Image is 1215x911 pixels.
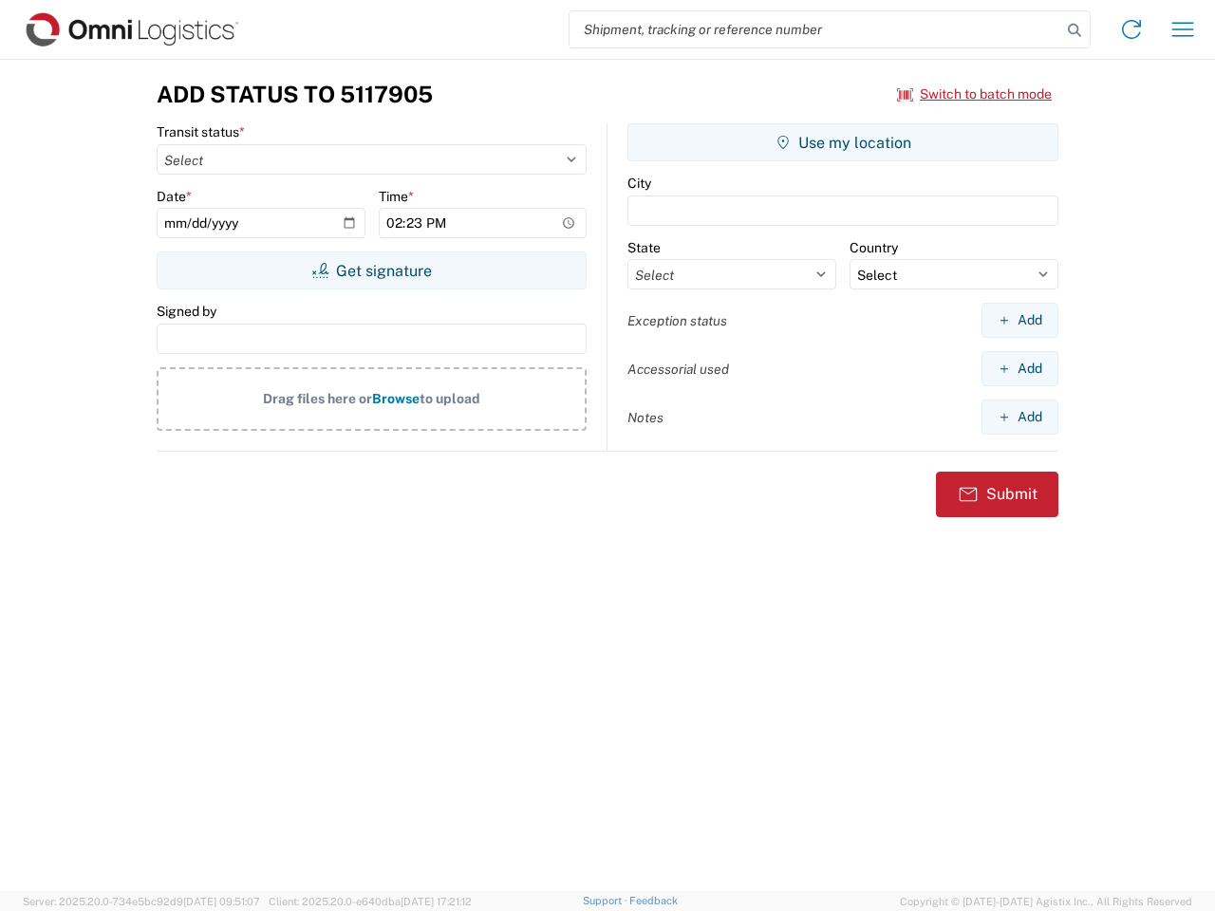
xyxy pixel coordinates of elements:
[183,896,260,907] span: [DATE] 09:51:07
[401,896,472,907] span: [DATE] 17:21:12
[897,79,1052,110] button: Switch to batch mode
[583,895,630,906] a: Support
[157,123,245,140] label: Transit status
[157,251,587,289] button: Get signature
[263,391,372,406] span: Drag files here or
[981,400,1058,435] button: Add
[936,472,1058,517] button: Submit
[627,175,651,192] label: City
[157,188,192,205] label: Date
[627,361,729,378] label: Accessorial used
[23,896,260,907] span: Server: 2025.20.0-734e5bc92d9
[981,351,1058,386] button: Add
[372,391,420,406] span: Browse
[420,391,480,406] span: to upload
[627,409,664,426] label: Notes
[900,893,1192,910] span: Copyright © [DATE]-[DATE] Agistix Inc., All Rights Reserved
[379,188,414,205] label: Time
[627,123,1058,161] button: Use my location
[570,11,1061,47] input: Shipment, tracking or reference number
[629,895,678,906] a: Feedback
[981,303,1058,338] button: Add
[269,896,472,907] span: Client: 2025.20.0-e640dba
[627,312,727,329] label: Exception status
[850,239,898,256] label: Country
[627,239,661,256] label: State
[157,303,216,320] label: Signed by
[157,81,433,108] h3: Add Status to 5117905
